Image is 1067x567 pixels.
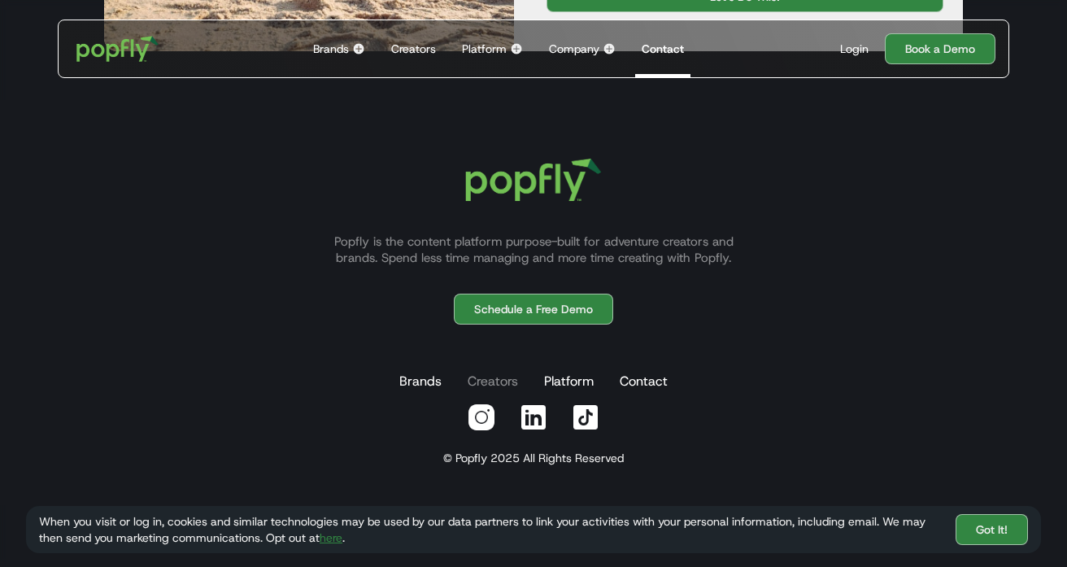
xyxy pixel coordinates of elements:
p: Popfly is the content platform purpose-built for adventure creators and brands. Spend less time m... [314,233,753,266]
a: Book a Demo [885,33,995,64]
a: Login [834,41,875,57]
div: Company [549,41,599,57]
a: Contact [616,365,671,398]
a: Brands [396,365,445,398]
a: Creators [464,365,521,398]
div: Creators [391,41,436,57]
a: home [65,24,170,73]
a: Got It! [956,514,1028,545]
a: here [320,530,342,545]
div: Platform [462,41,507,57]
div: When you visit or log in, cookies and similar technologies may be used by our data partners to li... [39,513,943,546]
a: Creators [385,20,442,77]
a: Schedule a Free Demo [454,294,613,325]
div: Contact [642,41,684,57]
div: Login [840,41,869,57]
a: Contact [635,20,690,77]
a: Platform [541,365,597,398]
div: © Popfly 2025 All Rights Reserved [443,450,624,466]
div: Brands [313,41,349,57]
